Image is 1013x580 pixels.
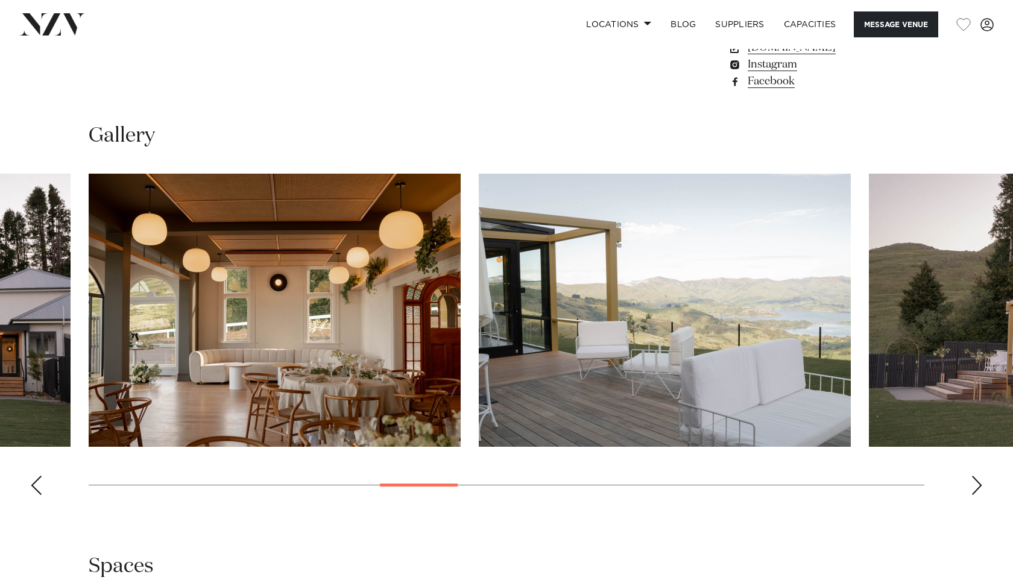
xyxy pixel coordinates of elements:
a: Capacities [774,11,846,37]
h2: Gallery [89,122,155,150]
h2: Spaces [89,553,154,580]
button: Message Venue [854,11,938,37]
img: nzv-logo.png [19,13,85,35]
a: Facebook [728,73,924,90]
a: SUPPLIERS [705,11,774,37]
a: BLOG [661,11,705,37]
a: Locations [576,11,661,37]
swiper-slide: 10 / 23 [479,174,851,447]
swiper-slide: 9 / 23 [89,174,461,447]
a: Instagram [728,56,924,73]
